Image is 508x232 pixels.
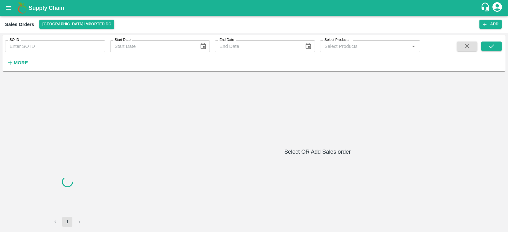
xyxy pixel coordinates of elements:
strong: More [14,60,28,65]
label: End Date [219,37,234,42]
label: Select Products [324,37,349,42]
button: open drawer [1,1,16,15]
button: Select DC [39,20,115,29]
div: Sales Orders [5,20,34,29]
button: Choose date [197,40,209,52]
button: More [5,57,30,68]
button: Choose date [302,40,314,52]
label: Start Date [115,37,130,42]
div: account of current user [491,1,503,15]
button: page 1 [62,217,72,227]
input: Start Date [110,40,195,52]
label: SO ID [10,37,19,42]
input: End Date [215,40,299,52]
button: Add [479,20,502,29]
div: customer-support [480,2,491,14]
h6: Select OR Add Sales order [132,147,503,156]
input: Enter SO ID [5,40,105,52]
a: Supply Chain [29,3,480,12]
button: Open [409,42,418,50]
b: Supply Chain [29,5,64,11]
input: Select Products [322,42,408,50]
nav: pagination navigation [49,217,85,227]
img: logo [16,2,29,14]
